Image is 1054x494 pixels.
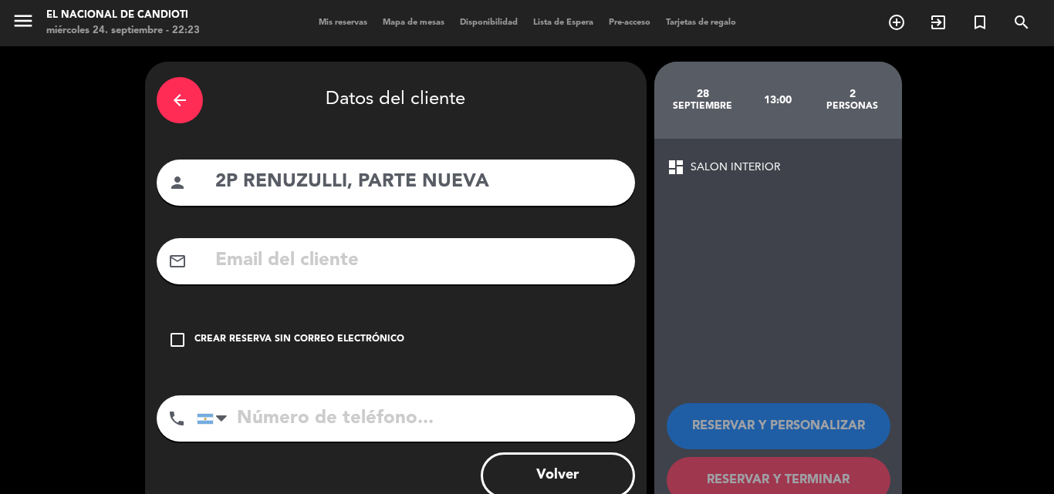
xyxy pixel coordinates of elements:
[525,18,601,27] span: Lista de Espera
[601,18,658,27] span: Pre-acceso
[168,173,187,192] i: person
[46,23,200,39] div: miércoles 24. septiembre - 22:23
[691,159,781,176] span: SALON INTERIOR
[887,13,906,32] i: add_circle_outline
[157,73,635,127] div: Datos del cliente
[167,409,186,428] i: phone
[452,18,525,27] span: Disponibilidad
[198,396,233,441] div: Argentina: +54
[171,91,189,109] i: arrow_back
[197,395,635,442] input: Número de teléfono...
[667,158,685,176] span: dashboard
[929,13,948,32] i: exit_to_app
[12,9,35,38] button: menu
[214,245,623,277] input: Email del cliente
[971,13,989,32] i: turned_in_not
[815,88,890,100] div: 2
[815,100,890,113] div: personas
[194,332,404,348] div: Crear reserva sin correo electrónico
[168,331,187,349] i: check_box_outline_blank
[740,73,815,127] div: 13:00
[658,18,744,27] span: Tarjetas de regalo
[667,403,890,449] button: RESERVAR Y PERSONALIZAR
[311,18,375,27] span: Mis reservas
[12,9,35,32] i: menu
[666,88,741,100] div: 28
[666,100,741,113] div: septiembre
[168,252,187,271] i: mail_outline
[375,18,452,27] span: Mapa de mesas
[214,166,623,198] input: Nombre del cliente
[1012,13,1031,32] i: search
[46,8,200,23] div: El Nacional de Candioti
